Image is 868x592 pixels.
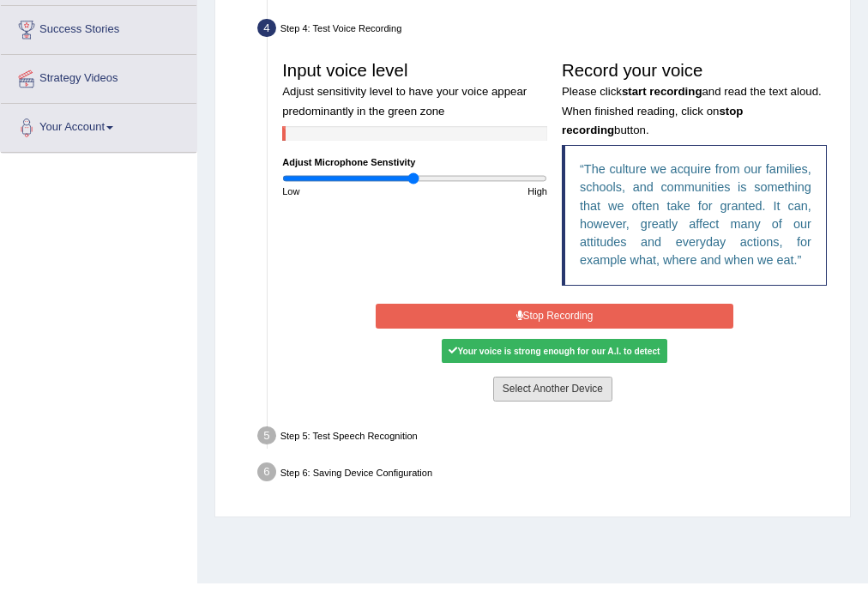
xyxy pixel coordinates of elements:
[251,458,844,490] div: Step 6: Saving Device Configuration
[562,85,822,136] small: Please click and read the text aloud. When finished reading, click on button.
[562,61,827,138] h3: Record your voice
[282,61,547,118] h3: Input voice level
[580,162,811,267] q: The culture we acquire from our families, schools, and communities is something that we often tak...
[275,184,415,198] div: Low
[251,15,844,46] div: Step 4: Test Voice Recording
[415,184,555,198] div: High
[376,304,733,329] button: Stop Recording
[282,85,527,117] small: Adjust sensitivity level to have your voice appear predominantly in the green zone
[251,422,844,454] div: Step 5: Test Speech Recognition
[1,6,196,49] a: Success Stories
[622,85,702,98] b: start recording
[282,155,415,169] label: Adjust Microphone Senstivity
[493,377,612,402] button: Select Another Device
[1,104,196,147] a: Your Account
[442,339,667,363] div: Your voice is strong enough for our A.I. to detect
[1,55,196,98] a: Strategy Videos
